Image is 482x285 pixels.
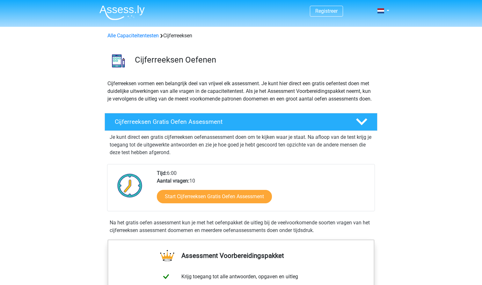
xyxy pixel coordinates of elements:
a: Registreer [315,8,338,14]
b: Tijd: [157,170,167,176]
div: 6:00 10 [152,169,374,211]
img: Assessly [99,5,145,20]
p: Je kunt direct een gratis cijferreeksen oefenassessment doen om te kijken waar je staat. Na afloo... [110,133,372,156]
div: Na het gratis oefen assessment kun je met het oefenpakket de uitleg bij de veelvoorkomende soorte... [107,219,375,234]
b: Aantal vragen: [157,178,189,184]
img: cijferreeksen [105,47,132,74]
a: Cijferreeksen Gratis Oefen Assessment [102,113,380,131]
h4: Cijferreeksen Gratis Oefen Assessment [115,118,346,125]
h3: Cijferreeksen Oefenen [135,55,372,65]
img: Klok [114,169,146,201]
div: Cijferreeksen [105,32,377,40]
a: Alle Capaciteitentesten [107,33,159,39]
p: Cijferreeksen vormen een belangrijk deel van vrijwel elk assessment. Je kunt hier direct een grat... [107,80,375,103]
a: Start Cijferreeksen Gratis Oefen Assessment [157,190,272,203]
